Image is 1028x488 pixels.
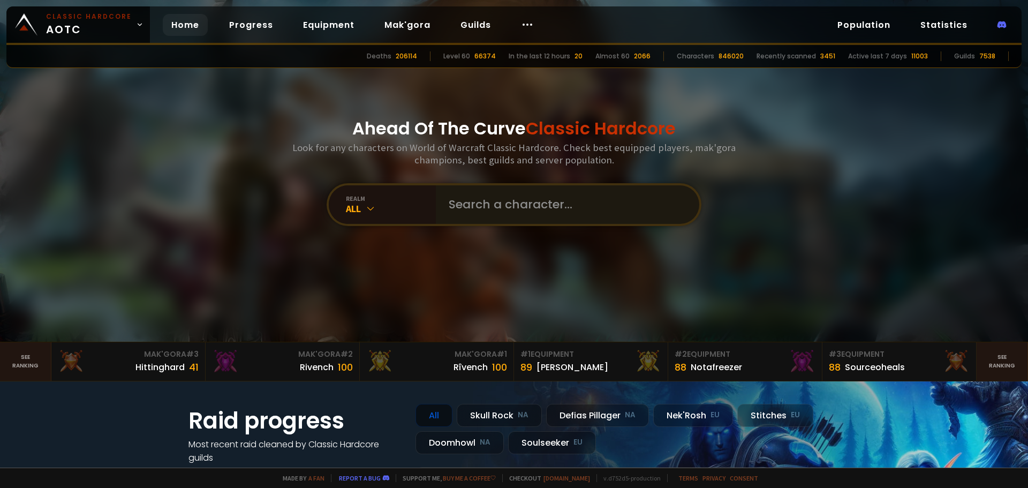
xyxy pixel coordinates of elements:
span: Checkout [502,474,590,482]
div: Almost 60 [595,51,630,61]
span: v. d752d5 - production [596,474,661,482]
h4: Most recent raid cleaned by Classic Hardcore guilds [188,438,403,464]
span: AOTC [46,12,132,37]
div: Guilds [954,51,975,61]
div: Defias Pillager [546,404,649,427]
div: 41 [189,360,199,374]
a: #1Equipment89[PERSON_NAME] [514,342,668,381]
div: 20 [575,51,583,61]
a: Report a bug [339,474,381,482]
div: 11003 [911,51,928,61]
div: Mak'Gora [58,349,199,360]
div: Equipment [520,349,661,360]
div: 7538 [979,51,995,61]
div: Recently scanned [757,51,816,61]
div: Notafreezer [691,361,742,374]
div: Mak'Gora [366,349,507,360]
div: 100 [338,360,353,374]
a: Privacy [702,474,725,482]
a: Mak'Gora#1Rîvench100 [360,342,514,381]
small: Classic Hardcore [46,12,132,21]
a: Statistics [912,14,976,36]
div: 3451 [820,51,835,61]
div: realm [346,194,436,202]
div: [PERSON_NAME] [536,361,608,374]
div: Rivench [300,361,334,374]
div: 89 [520,360,532,374]
div: Mak'Gora [212,349,353,360]
a: a fan [308,474,324,482]
a: #3Equipment88Sourceoheals [822,342,977,381]
h1: Ahead Of The Curve [352,116,676,141]
span: # 1 [497,349,507,359]
a: Progress [221,14,282,36]
a: Terms [678,474,698,482]
div: 2066 [634,51,651,61]
div: Active last 7 days [848,51,907,61]
a: #2Equipment88Notafreezer [668,342,822,381]
a: Mak'gora [376,14,439,36]
div: Equipment [675,349,815,360]
h1: Raid progress [188,404,403,438]
span: Made by [276,474,324,482]
h3: Look for any characters on World of Warcraft Classic Hardcore. Check best equipped players, mak'g... [288,141,740,166]
span: Classic Hardcore [526,116,676,140]
div: Sourceoheals [845,361,905,374]
div: 88 [675,360,686,374]
div: 100 [492,360,507,374]
div: Stitches [737,404,813,427]
small: EU [791,410,800,421]
a: Mak'Gora#2Rivench100 [206,342,360,381]
a: Population [829,14,899,36]
a: [DOMAIN_NAME] [543,474,590,482]
a: Seeranking [977,342,1028,381]
div: Characters [677,51,714,61]
div: Hittinghard [135,361,185,374]
div: Skull Rock [457,404,542,427]
div: Deaths [367,51,391,61]
span: # 2 [675,349,687,359]
div: Soulseeker [508,431,596,454]
a: Equipment [294,14,363,36]
a: Home [163,14,208,36]
a: Mak'Gora#3Hittinghard41 [51,342,206,381]
div: All [346,202,436,215]
div: All [415,404,452,427]
a: Classic HardcoreAOTC [6,6,150,43]
div: 66374 [474,51,496,61]
input: Search a character... [442,185,686,224]
div: 88 [829,360,841,374]
div: Equipment [829,349,970,360]
a: Buy me a coffee [443,474,496,482]
span: # 3 [186,349,199,359]
span: # 1 [520,349,531,359]
small: NA [518,410,528,421]
span: Support me, [396,474,496,482]
div: Nek'Rosh [653,404,733,427]
div: 206114 [396,51,417,61]
div: Rîvench [453,361,488,374]
div: Doomhowl [415,431,504,454]
small: NA [480,437,490,448]
div: Level 60 [443,51,470,61]
span: # 2 [341,349,353,359]
a: Guilds [452,14,500,36]
small: EU [710,410,720,421]
a: Consent [730,474,758,482]
small: NA [625,410,636,421]
small: EU [573,437,583,448]
span: # 3 [829,349,841,359]
a: See all progress [188,465,258,477]
div: 846020 [719,51,744,61]
div: In the last 12 hours [509,51,570,61]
